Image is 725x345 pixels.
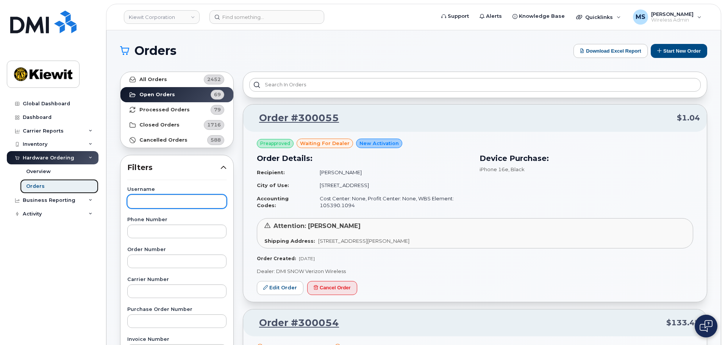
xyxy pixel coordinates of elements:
td: [STREET_ADDRESS] [313,179,470,192]
a: Open Orders69 [120,87,233,102]
span: 69 [214,91,221,98]
span: iPhone 16e [480,166,508,172]
strong: Accounting Codes: [257,195,289,209]
strong: Open Orders [139,92,175,98]
label: Purchase Order Number [127,307,227,312]
span: 79 [214,106,221,113]
span: 2452 [207,76,221,83]
span: $1.04 [677,112,700,123]
span: Filters [127,162,220,173]
a: All Orders2452 [120,72,233,87]
label: Carrier Number [127,277,227,282]
label: Invoice Number [127,337,227,342]
label: Phone Number [127,217,227,222]
td: Cost Center: None, Profit Center: None, WBS Element: 105390.1094 [313,192,470,212]
h3: Device Purchase: [480,153,693,164]
a: Order #300055 [250,111,339,125]
a: Edit Order [257,281,303,295]
span: $133.47 [666,317,700,328]
input: Search in orders [249,78,701,92]
span: 588 [211,136,221,144]
span: Preapproved [260,140,290,147]
span: Attention: [PERSON_NAME] [273,222,361,229]
img: Open chat [700,320,712,332]
a: Processed Orders79 [120,102,233,117]
strong: Processed Orders [139,107,190,113]
strong: Shipping Address: [264,238,315,244]
span: [STREET_ADDRESS][PERSON_NAME] [318,238,409,244]
button: Start New Order [651,44,707,58]
span: 1716 [207,121,221,128]
span: Orders [134,45,177,56]
a: Order #300054 [250,316,339,330]
span: waiting for dealer [300,140,350,147]
strong: City of Use: [257,182,289,188]
button: Download Excel Report [573,44,648,58]
td: [PERSON_NAME] [313,166,470,179]
p: Dealer: DMI SNOW Verizon Wireless [257,268,693,275]
strong: Closed Orders [139,122,180,128]
span: New Activation [359,140,399,147]
h3: Order Details: [257,153,470,164]
label: Order Number [127,247,227,252]
a: Cancelled Orders588 [120,133,233,148]
strong: Cancelled Orders [139,137,187,143]
label: Username [127,187,227,192]
strong: All Orders [139,76,167,83]
a: Closed Orders1716 [120,117,233,133]
span: , Black [508,166,525,172]
span: [DATE] [299,256,315,261]
strong: Order Created: [257,256,296,261]
button: Cancel Order [307,281,357,295]
strong: Recipient: [257,169,285,175]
